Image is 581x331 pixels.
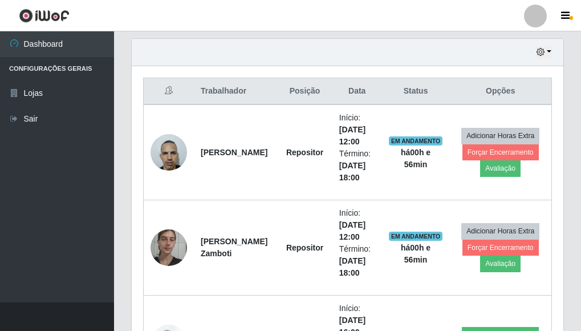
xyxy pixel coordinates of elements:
button: Adicionar Horas Extra [461,223,539,239]
time: [DATE] 12:00 [339,220,365,241]
button: Forçar Encerramento [462,240,539,256]
th: Trabalhador [194,78,277,105]
strong: há 00 h e 56 min [401,243,430,264]
th: Status [382,78,450,105]
th: Posição [277,78,332,105]
time: [DATE] 18:00 [339,256,365,277]
button: Avaliação [480,160,521,176]
img: 1700866238671.jpeg [151,223,187,272]
li: Término: [339,148,375,184]
img: CoreUI Logo [19,9,70,23]
strong: há 00 h e 56 min [401,148,430,169]
th: Data [332,78,382,105]
strong: [PERSON_NAME] [201,148,267,157]
li: Início: [339,112,375,148]
button: Forçar Encerramento [462,144,539,160]
span: EM ANDAMENTO [389,232,443,241]
img: 1676652798600.jpeg [151,128,187,176]
strong: Repositor [286,148,323,157]
time: [DATE] 12:00 [339,125,365,146]
li: Início: [339,207,375,243]
span: EM ANDAMENTO [389,136,443,146]
strong: [PERSON_NAME] Zamboti [201,237,267,258]
strong: Repositor [286,243,323,252]
button: Adicionar Horas Extra [461,128,539,144]
th: Opções [449,78,551,105]
button: Avaliação [480,256,521,272]
li: Término: [339,243,375,279]
time: [DATE] 18:00 [339,161,365,182]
